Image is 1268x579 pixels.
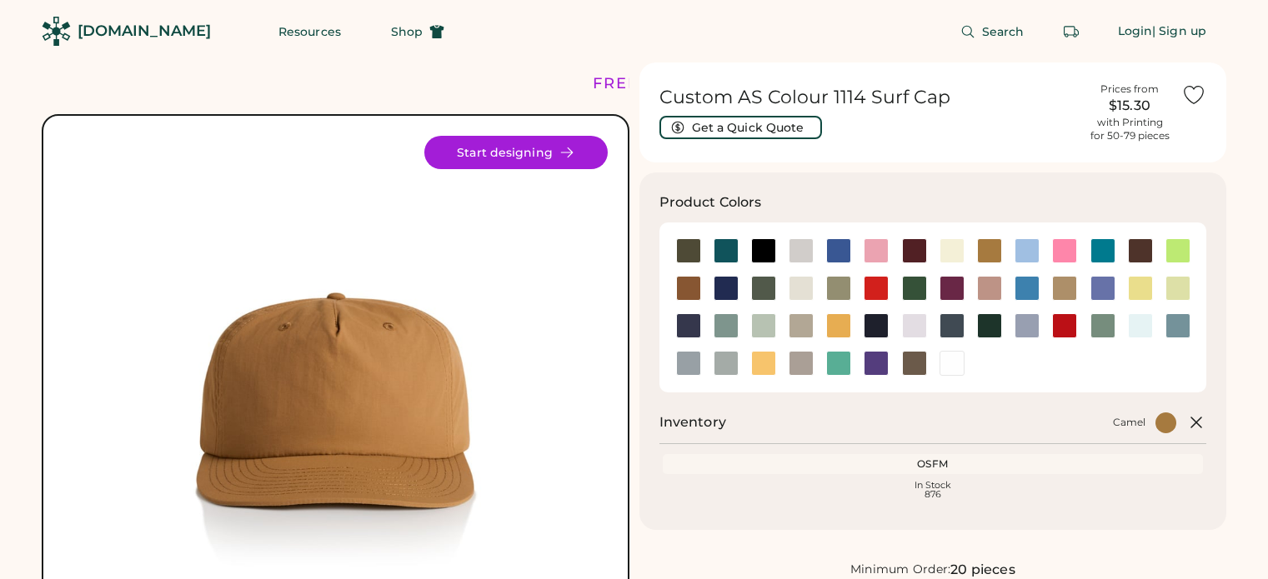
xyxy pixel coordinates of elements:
[1113,416,1145,429] div: Camel
[78,21,211,42] div: [DOMAIN_NAME]
[1152,23,1206,40] div: | Sign up
[1090,116,1170,142] div: with Printing for 50-79 pieces
[1189,504,1260,576] iframe: Front Chat
[1055,15,1088,48] button: Retrieve an order
[659,192,762,212] h3: Product Colors
[1100,82,1159,96] div: Prices from
[666,457,1200,471] div: OSFM
[1118,23,1153,40] div: Login
[659,412,726,432] h2: Inventory
[659,86,1079,109] h1: Custom AS Colour 1114 Surf Cap
[391,26,423,37] span: Shop
[42,17,71,46] img: Rendered Logo - Screens
[666,481,1200,499] div: In Stock 876
[593,72,736,95] div: FREE SHIPPING
[424,136,608,169] button: Start designing
[1088,96,1171,116] div: $15.30
[940,15,1045,48] button: Search
[982,26,1025,37] span: Search
[371,15,464,48] button: Shop
[850,562,951,578] div: Minimum Order:
[659,116,822,139] button: Get a Quick Quote
[258,15,361,48] button: Resources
